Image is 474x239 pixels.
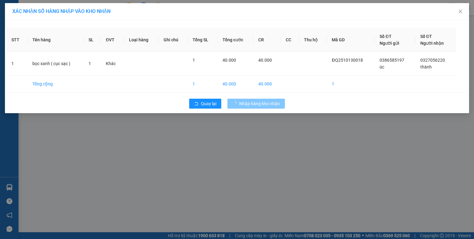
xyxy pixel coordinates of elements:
span: Số ĐT [420,34,432,39]
td: 40.000 [218,76,253,93]
span: thành [420,64,432,69]
td: Tổng cộng [27,76,84,93]
button: Close [452,3,469,20]
span: rollback [194,101,198,106]
span: close [458,9,463,14]
span: Quay lại [201,100,216,107]
td: 40.000 [253,76,281,93]
th: Ghi chú [159,28,188,52]
button: Nhập hàng kho nhận [227,99,285,109]
span: Nhập hàng kho nhận [239,100,280,107]
th: STT [6,28,27,52]
th: Thu hộ [299,28,327,52]
span: 0327056220 [420,58,445,63]
th: Mã GD [327,28,375,52]
td: bọc xanh ( cục sạc ) [27,52,84,76]
th: SL [84,28,101,52]
th: Tổng cước [218,28,253,52]
span: Người nhận [420,41,444,46]
th: Tên hàng [27,28,84,52]
button: rollbackQuay lại [189,99,221,109]
th: Loại hàng [124,28,158,52]
span: 0386585197 [380,58,404,63]
span: 1 [193,58,195,63]
span: ĐQ2510130018 [332,58,363,63]
span: 40.000 [222,58,236,63]
th: CC [281,28,299,52]
td: 1 [6,52,27,76]
th: ĐVT [101,28,124,52]
td: 1 [327,76,375,93]
th: Tổng SL [188,28,218,52]
span: XÁC NHẬN SỐ HÀNG NHẬP VÀO KHO NHẬN [12,8,110,14]
span: úc [380,64,384,69]
td: 1 [188,76,218,93]
span: 1 [89,61,91,66]
span: Số ĐT [380,34,391,39]
span: loading [232,101,239,106]
span: Người gửi [380,41,399,46]
th: CR [253,28,281,52]
td: Khác [101,52,124,76]
span: 40.000 [258,58,272,63]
